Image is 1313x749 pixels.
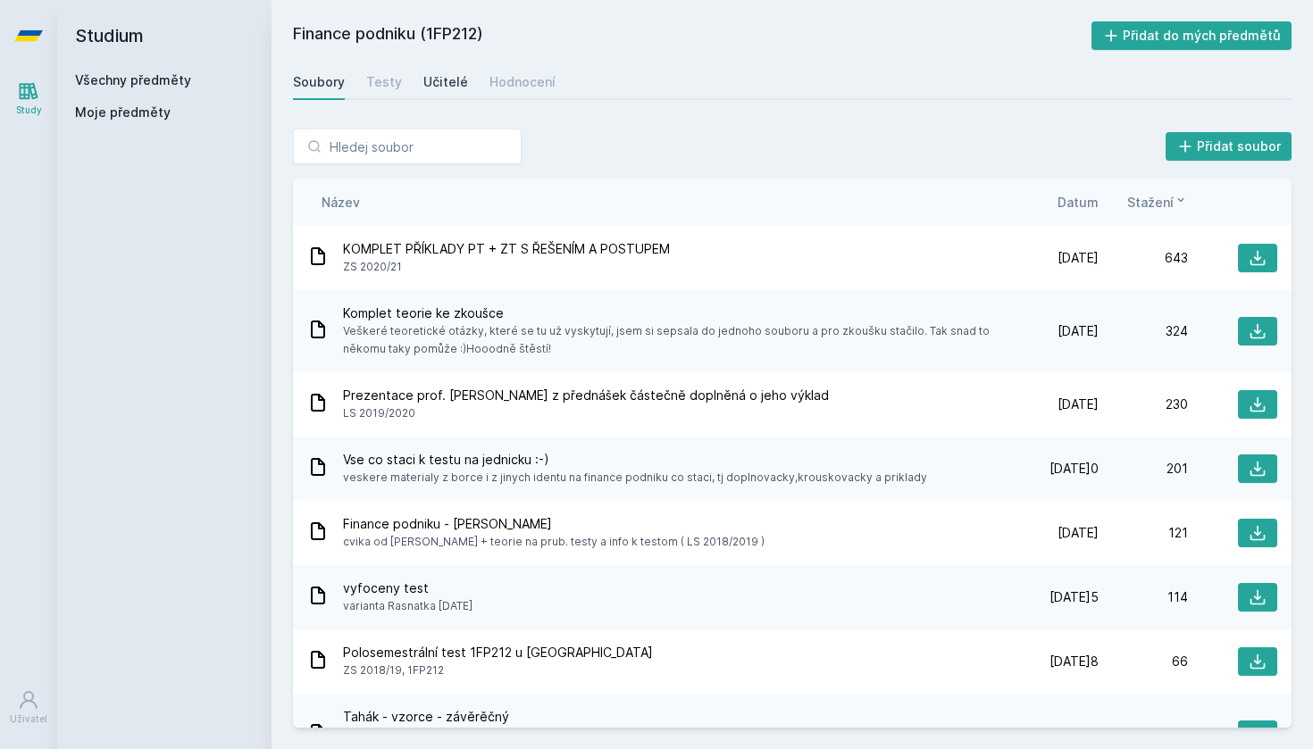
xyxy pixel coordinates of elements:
span: Finance podniku - [PERSON_NAME] [343,515,765,533]
a: Soubory [293,64,345,100]
span: vyfoceny test [343,579,473,597]
span: KOMPLET PŘÍKLADY PT + ZT S ŘEŠENÍM A POSTUPEM [343,240,670,258]
div: 230 [1099,395,1188,413]
div: 62 [1099,726,1188,744]
span: Komplet teorie ke zkoušce [343,304,1002,322]
h2: Finance podniku (1FP212) [293,21,1091,50]
button: Přidat do mých předmětů [1091,21,1292,50]
a: Učitelé [423,64,468,100]
span: LS 2019/2020 [343,404,829,422]
span: ZS 2018/19, 1FP212 [343,662,653,679]
div: 121 [1099,524,1188,542]
span: Vse co staci k testu na jednicku :-) [343,451,927,469]
div: Study [16,104,42,117]
span: varianta Rasnatka [DATE] [343,597,473,615]
span: veskere materialy z borce i z jinych identu na finance podniku co staci, tj doplnovacky,krouskova... [343,469,927,487]
button: Stažení [1127,193,1188,212]
div: Hodnocení [489,73,556,91]
span: Stažení [1127,193,1174,212]
span: Moje předměty [75,104,171,121]
span: Tahák - vzorce - závěrěčný [343,708,1002,726]
span: cvika od [PERSON_NAME] + teorie na prub. testy a info k testom ( LS 2018/2019 ) [343,533,765,551]
span: [DATE]8 [1050,653,1099,670]
span: [DATE] [1058,395,1099,413]
div: 114 [1099,588,1188,606]
input: Hledej soubor [293,129,522,164]
a: Hodnocení [489,64,556,100]
span: ZS 2020/21 [343,258,670,276]
span: [DATE] [1058,322,1099,340]
button: Datum [1058,193,1099,212]
div: 201 [1099,460,1188,478]
span: [DATE]5 [1050,588,1099,606]
a: Study [4,71,54,126]
button: Přidat soubor [1166,132,1292,161]
span: [DATE] [1058,524,1099,542]
span: [DATE] [1058,249,1099,267]
span: [DATE]0 [1050,460,1099,478]
div: Soubory [293,73,345,91]
div: Uživatel [10,712,47,726]
div: Testy [366,73,402,91]
div: 66 [1099,653,1188,670]
button: Název [322,193,360,212]
div: Učitelé [423,73,468,91]
div: 643 [1099,249,1188,267]
span: [DATE] [1058,726,1099,744]
span: Prezentace prof. [PERSON_NAME] z přednášek částečně doplněná o jeho výklad [343,387,829,404]
div: 324 [1099,322,1188,340]
a: Testy [366,64,402,100]
a: Uživatel [4,680,54,735]
span: Veškeré teoretické otázky, které se tu už vyskytují, jsem si sepsala do jednoho souboru a pro zko... [343,322,1002,358]
span: Polosemestrální test 1FP212 u [GEOGRAPHIC_DATA] [343,644,653,662]
a: Všechny předměty [75,72,191,87]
